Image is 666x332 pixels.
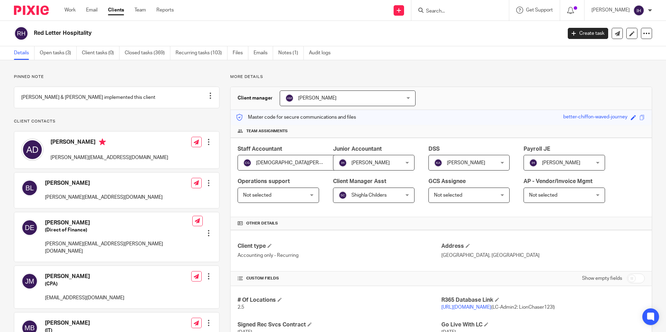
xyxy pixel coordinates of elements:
[563,113,627,121] div: better-chiffon-waved-journey
[529,159,537,167] img: svg%3E
[45,194,163,201] p: [PERSON_NAME][EMAIL_ADDRESS][DOMAIN_NAME]
[40,46,77,60] a: Open tasks (3)
[14,119,219,124] p: Client contacts
[339,159,347,167] img: svg%3E
[14,6,49,15] img: Pixie
[339,191,347,199] img: svg%3E
[238,146,282,152] span: Staff Accountant
[298,96,336,101] span: [PERSON_NAME]
[45,180,163,187] h4: [PERSON_NAME]
[278,46,304,60] a: Notes (1)
[309,46,336,60] a: Audit logs
[45,273,124,280] h4: [PERSON_NAME]
[21,273,38,290] img: svg%3E
[256,160,347,165] span: [DEMOGRAPHIC_DATA][PERSON_NAME]
[99,139,106,145] i: Primary
[14,26,29,41] img: svg%3E
[238,252,441,259] p: Accounting only - Recurring
[14,46,34,60] a: Details
[45,280,124,287] h5: (CPA)
[582,275,622,282] label: Show empty fields
[45,227,192,234] h5: (Direct of Finance)
[21,139,44,161] img: svg%3E
[441,305,491,310] a: [URL][DOMAIN_NAME]
[351,160,390,165] span: [PERSON_NAME]
[529,193,557,198] span: Not selected
[238,321,441,329] h4: Signed Rec Svcs Contract
[230,74,652,80] p: More details
[524,179,593,184] span: AP - Vendor/Invoice Mgmt
[447,160,485,165] span: [PERSON_NAME]
[51,139,168,147] h4: [PERSON_NAME]
[125,46,170,60] a: Closed tasks (369)
[45,240,192,255] p: [PERSON_NAME][EMAIL_ADDRESS][PERSON_NAME][DOMAIN_NAME]
[246,221,278,226] span: Other details
[134,7,146,14] a: Team
[441,321,645,329] h4: Go Live With LC
[246,128,288,134] span: Team assignments
[14,74,219,80] p: Pinned note
[568,28,608,39] a: Create task
[21,180,38,196] img: svg%3E
[45,294,124,301] p: [EMAIL_ADDRESS][DOMAIN_NAME]
[45,219,192,227] h4: [PERSON_NAME]
[526,8,553,13] span: Get Support
[434,159,442,167] img: svg%3E
[243,159,251,167] img: svg%3E
[233,46,248,60] a: Files
[51,154,168,161] p: [PERSON_NAME][EMAIL_ADDRESS][DOMAIN_NAME]
[236,114,356,121] p: Master code for secure communications and files
[434,193,462,198] span: Not selected
[333,146,382,152] span: Junior Accountant
[176,46,227,60] a: Recurring tasks (103)
[34,30,452,37] h2: Red Letter Hospitality
[238,305,244,310] span: 2.5
[238,297,441,304] h4: # Of Locations
[82,46,119,60] a: Client tasks (0)
[441,297,645,304] h4: R365 Database Link
[238,243,441,250] h4: Client type
[428,146,440,152] span: DSS
[64,7,76,14] a: Work
[524,146,550,152] span: Payroll JE
[21,219,38,236] img: svg%3E
[441,252,645,259] p: [GEOGRAPHIC_DATA], [GEOGRAPHIC_DATA]
[542,160,580,165] span: [PERSON_NAME]
[238,276,441,281] h4: CUSTOM FIELDS
[333,179,386,184] span: Client Manager Asst
[633,5,644,16] img: svg%3E
[86,7,98,14] a: Email
[285,94,294,102] img: svg%3E
[238,179,290,184] span: Operations support
[428,179,466,184] span: GCS Assignee
[425,8,488,15] input: Search
[156,7,174,14] a: Reports
[254,46,273,60] a: Emails
[238,95,273,102] h3: Client manager
[441,243,645,250] h4: Address
[351,193,387,198] span: Shighla Childers
[243,193,271,198] span: Not selected
[108,7,124,14] a: Clients
[591,7,630,14] p: [PERSON_NAME]
[441,305,555,310] span: (LC-Admin2: LionChaser123!)
[45,319,124,327] h4: [PERSON_NAME]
